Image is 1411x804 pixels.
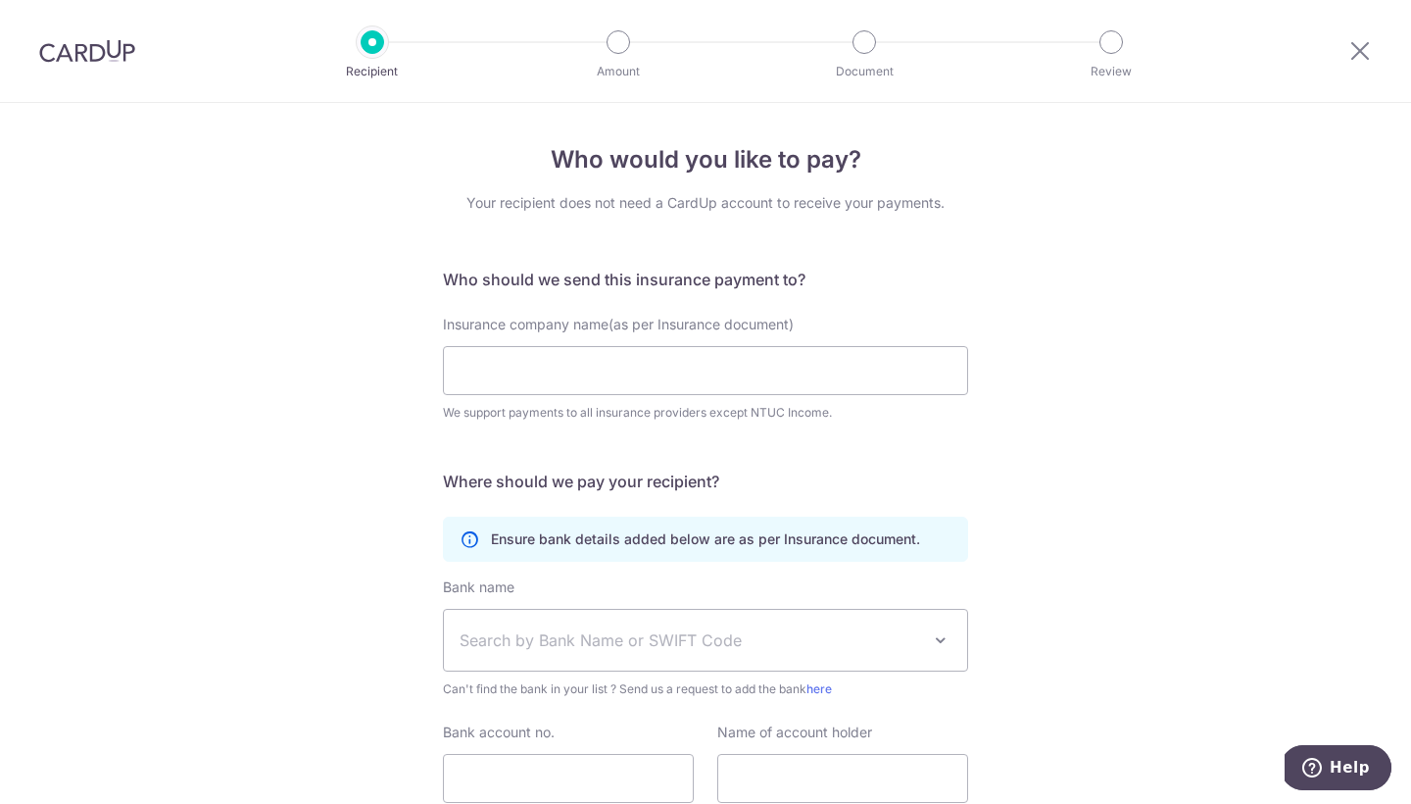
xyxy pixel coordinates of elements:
span: Insurance company name(as per Insurance document) [443,316,794,332]
div: We support payments to all insurance providers except NTUC Income. [443,403,968,423]
p: Ensure bank details added below are as per Insurance document. [491,529,920,549]
iframe: Opens a widget where you can find more information [1285,745,1391,794]
p: Document [792,62,937,81]
a: here [806,681,832,696]
p: Recipient [300,62,445,81]
span: Can't find the bank in your list ? Send us a request to add the bank [443,679,968,699]
h5: Who should we send this insurance payment to? [443,268,968,291]
label: Bank account no. [443,723,555,742]
label: Name of account holder [717,723,872,742]
span: Help [45,14,85,31]
p: Review [1039,62,1184,81]
h5: Where should we pay your recipient? [443,470,968,493]
img: CardUp [39,39,135,63]
span: Search by Bank Name or SWIFT Code [460,628,920,652]
div: Your recipient does not need a CardUp account to receive your payments. [443,193,968,213]
p: Amount [546,62,691,81]
h4: Who would you like to pay? [443,142,968,177]
label: Bank name [443,578,514,597]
